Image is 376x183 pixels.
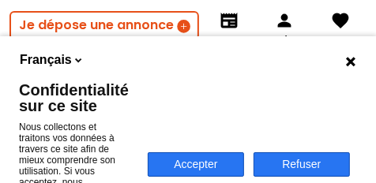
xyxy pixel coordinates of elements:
button: Accepter [148,152,244,177]
button: Refuser [254,152,350,177]
span: Confidentialité sur ce site [19,82,129,114]
a: Blog [203,8,255,43]
a: Mes favoris [314,8,367,43]
a: Connexion/Inscription [259,8,311,43]
span: Français [20,51,72,69]
a: Je dépose une annonce [9,11,199,39]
